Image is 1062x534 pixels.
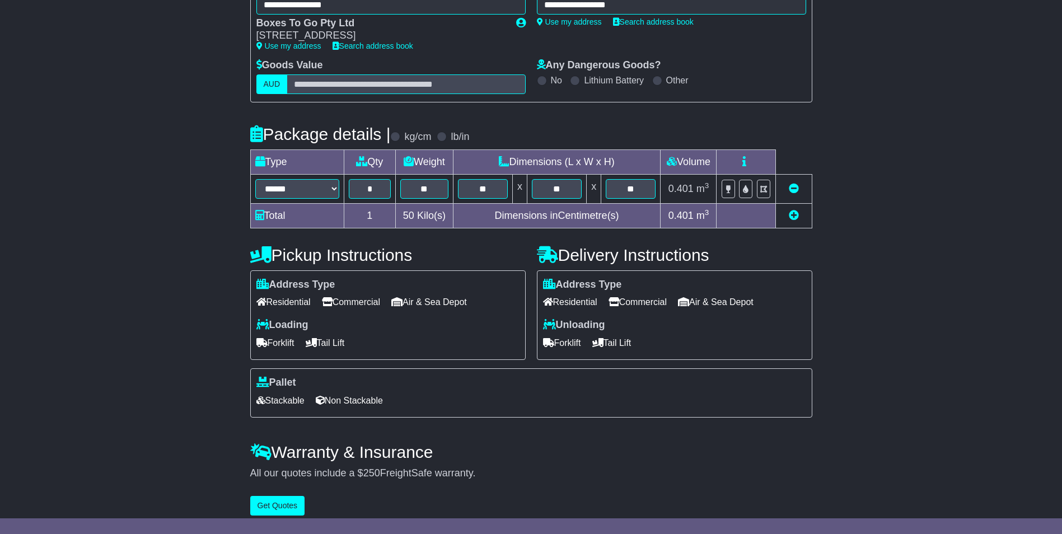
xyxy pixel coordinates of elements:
[668,210,694,221] span: 0.401
[256,30,505,42] div: [STREET_ADDRESS]
[403,210,414,221] span: 50
[256,377,296,389] label: Pallet
[666,75,689,86] label: Other
[789,210,799,221] a: Add new item
[250,443,812,461] h4: Warranty & Insurance
[316,392,383,409] span: Non Stackable
[543,279,622,291] label: Address Type
[512,174,527,203] td: x
[404,131,431,143] label: kg/cm
[256,319,308,331] label: Loading
[678,293,754,311] span: Air & Sea Depot
[344,149,396,174] td: Qty
[789,183,799,194] a: Remove this item
[250,496,305,516] button: Get Quotes
[250,246,526,264] h4: Pickup Instructions
[344,203,396,228] td: 1
[661,149,717,174] td: Volume
[256,293,311,311] span: Residential
[256,392,305,409] span: Stackable
[250,467,812,480] div: All our quotes include a $ FreightSafe warranty.
[256,17,505,30] div: Boxes To Go Pty Ltd
[613,17,694,26] a: Search address book
[453,149,661,174] td: Dimensions (L x W x H)
[306,334,345,352] span: Tail Lift
[250,125,391,143] h4: Package details |
[543,334,581,352] span: Forklift
[609,293,667,311] span: Commercial
[537,59,661,72] label: Any Dangerous Goods?
[705,208,709,217] sup: 3
[363,467,380,479] span: 250
[256,334,294,352] span: Forklift
[587,174,601,203] td: x
[551,75,562,86] label: No
[256,41,321,50] a: Use my address
[451,131,469,143] label: lb/in
[537,246,812,264] h4: Delivery Instructions
[696,183,709,194] span: m
[696,210,709,221] span: m
[391,293,467,311] span: Air & Sea Depot
[250,203,344,228] td: Total
[537,17,602,26] a: Use my address
[250,149,344,174] td: Type
[256,279,335,291] label: Address Type
[256,74,288,94] label: AUD
[396,149,453,174] td: Weight
[705,181,709,190] sup: 3
[543,293,597,311] span: Residential
[396,203,453,228] td: Kilo(s)
[668,183,694,194] span: 0.401
[322,293,380,311] span: Commercial
[584,75,644,86] label: Lithium Battery
[592,334,631,352] span: Tail Lift
[453,203,661,228] td: Dimensions in Centimetre(s)
[543,319,605,331] label: Unloading
[256,59,323,72] label: Goods Value
[333,41,413,50] a: Search address book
